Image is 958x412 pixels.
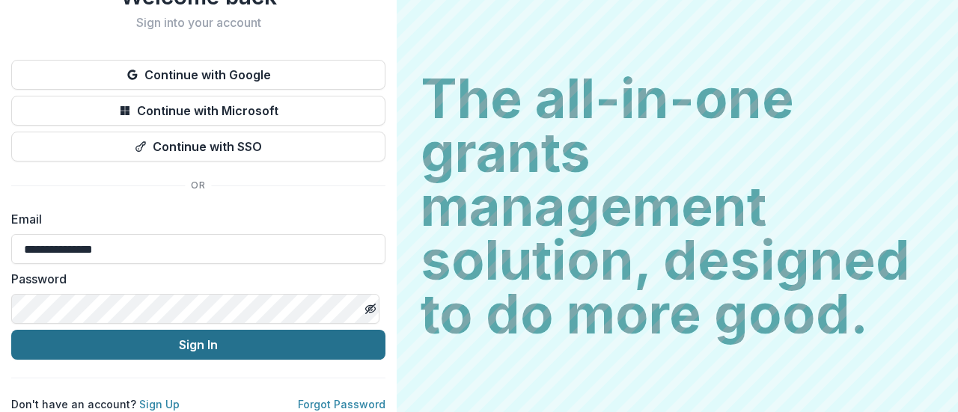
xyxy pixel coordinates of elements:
[359,297,382,321] button: Toggle password visibility
[11,210,376,228] label: Email
[298,398,385,411] a: Forgot Password
[11,60,385,90] button: Continue with Google
[11,396,180,412] p: Don't have an account?
[11,132,385,162] button: Continue with SSO
[11,16,385,30] h2: Sign into your account
[11,330,385,360] button: Sign In
[139,398,180,411] a: Sign Up
[11,270,376,288] label: Password
[11,96,385,126] button: Continue with Microsoft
